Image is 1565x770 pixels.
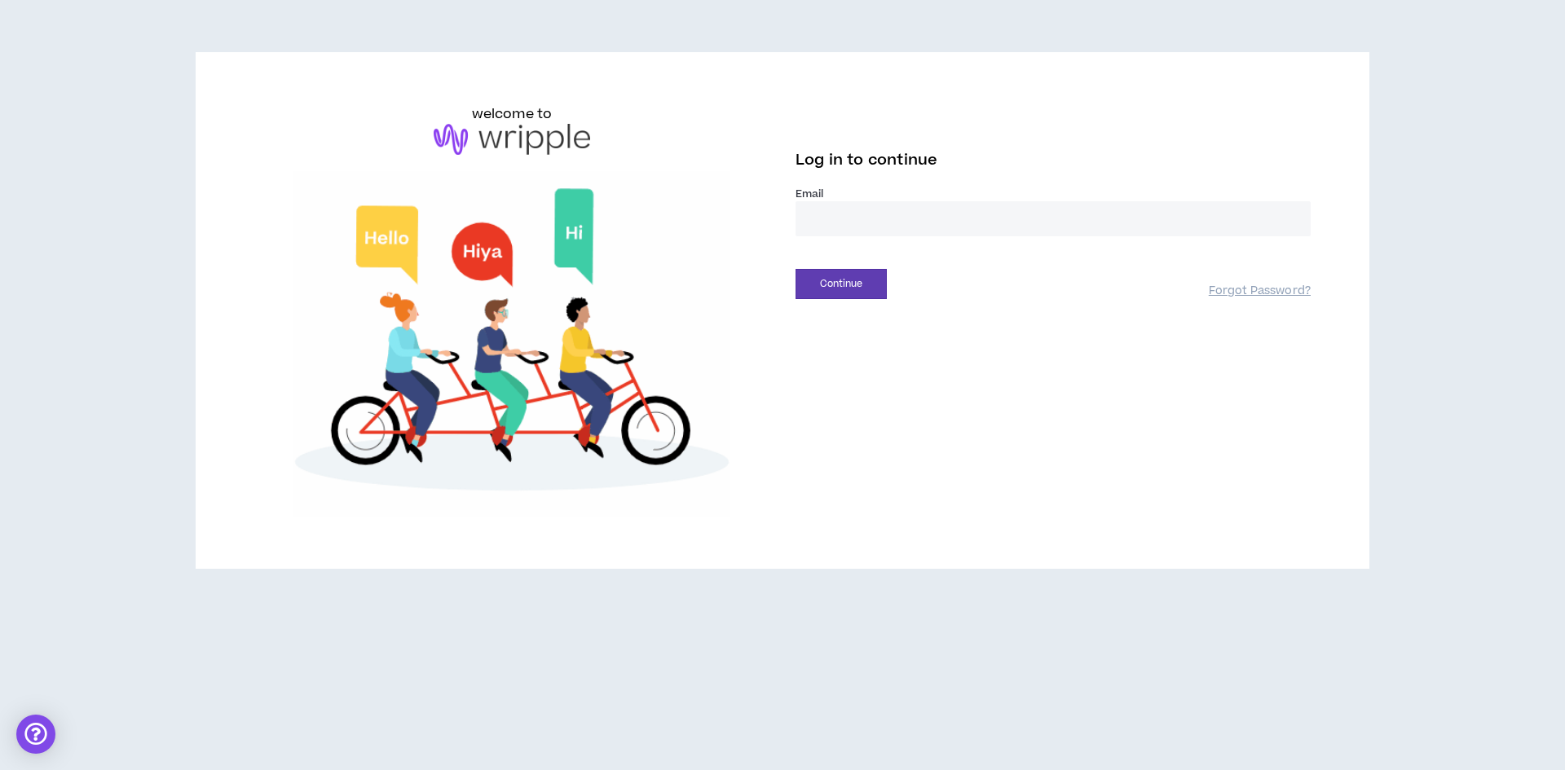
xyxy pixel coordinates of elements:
[254,171,769,517] img: Welcome to Wripple
[796,269,887,299] button: Continue
[434,124,590,155] img: logo-brand.png
[796,187,1311,201] label: Email
[1209,284,1311,299] a: Forgot Password?
[16,715,55,754] div: Open Intercom Messenger
[472,104,553,124] h6: welcome to
[796,150,937,170] span: Log in to continue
